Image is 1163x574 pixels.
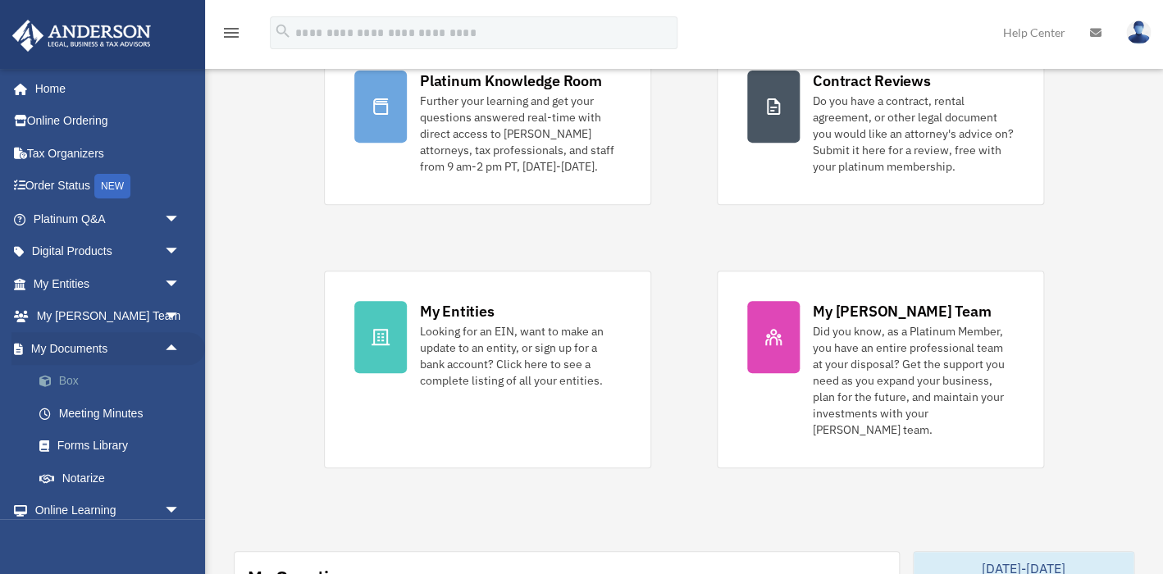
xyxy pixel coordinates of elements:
[23,397,205,430] a: Meeting Minutes
[23,430,205,462] a: Forms Library
[221,23,241,43] i: menu
[11,300,205,333] a: My [PERSON_NAME] Teamarrow_drop_down
[11,72,197,105] a: Home
[420,71,602,91] div: Platinum Knowledge Room
[11,235,205,268] a: Digital Productsarrow_drop_down
[324,271,651,468] a: My Entities Looking for an EIN, want to make an update to an entity, or sign up for a bank accoun...
[11,137,205,170] a: Tax Organizers
[420,323,621,389] div: Looking for an EIN, want to make an update to an entity, or sign up for a bank account? Click her...
[94,174,130,198] div: NEW
[164,300,197,334] span: arrow_drop_down
[164,332,197,366] span: arrow_drop_up
[11,170,205,203] a: Order StatusNEW
[1126,20,1151,44] img: User Pic
[717,271,1044,468] a: My [PERSON_NAME] Team Did you know, as a Platinum Member, you have an entire professional team at...
[164,267,197,301] span: arrow_drop_down
[274,22,292,40] i: search
[813,301,991,321] div: My [PERSON_NAME] Team
[164,494,197,528] span: arrow_drop_down
[813,323,1014,438] div: Did you know, as a Platinum Member, you have an entire professional team at your disposal? Get th...
[11,203,205,235] a: Platinum Q&Aarrow_drop_down
[420,93,621,175] div: Further your learning and get your questions answered real-time with direct access to [PERSON_NAM...
[717,40,1044,205] a: Contract Reviews Do you have a contract, rental agreement, or other legal document you would like...
[420,301,494,321] div: My Entities
[23,462,205,494] a: Notarize
[11,267,205,300] a: My Entitiesarrow_drop_down
[11,494,205,527] a: Online Learningarrow_drop_down
[221,29,241,43] a: menu
[813,71,930,91] div: Contract Reviews
[7,20,156,52] img: Anderson Advisors Platinum Portal
[813,93,1014,175] div: Do you have a contract, rental agreement, or other legal document you would like an attorney's ad...
[11,105,205,138] a: Online Ordering
[23,365,205,398] a: Box
[11,332,205,365] a: My Documentsarrow_drop_up
[164,235,197,269] span: arrow_drop_down
[324,40,651,205] a: Platinum Knowledge Room Further your learning and get your questions answered real-time with dire...
[164,203,197,236] span: arrow_drop_down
